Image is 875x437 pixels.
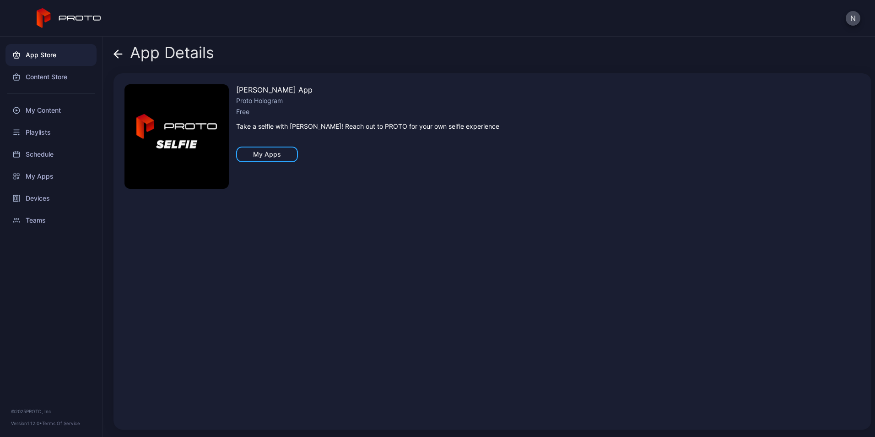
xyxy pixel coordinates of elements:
[846,11,860,26] button: N
[5,99,97,121] a: My Content
[236,84,499,95] div: [PERSON_NAME] App
[11,421,42,426] span: Version 1.12.0 •
[5,66,97,88] a: Content Store
[11,408,91,415] div: © 2025 PROTO, Inc.
[5,44,97,66] a: App Store
[113,44,214,66] div: App Details
[236,147,298,162] button: My Apps
[42,421,80,426] a: Terms Of Service
[236,95,499,106] div: Proto Hologram
[5,143,97,165] a: Schedule
[236,106,499,117] div: Free
[5,121,97,143] a: Playlists
[5,209,97,231] a: Teams
[236,121,499,132] div: Take a selfie with [PERSON_NAME]! Reach out to PROTO for your own selfie experience
[5,187,97,209] a: Devices
[5,165,97,187] a: My Apps
[253,151,281,158] div: My Apps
